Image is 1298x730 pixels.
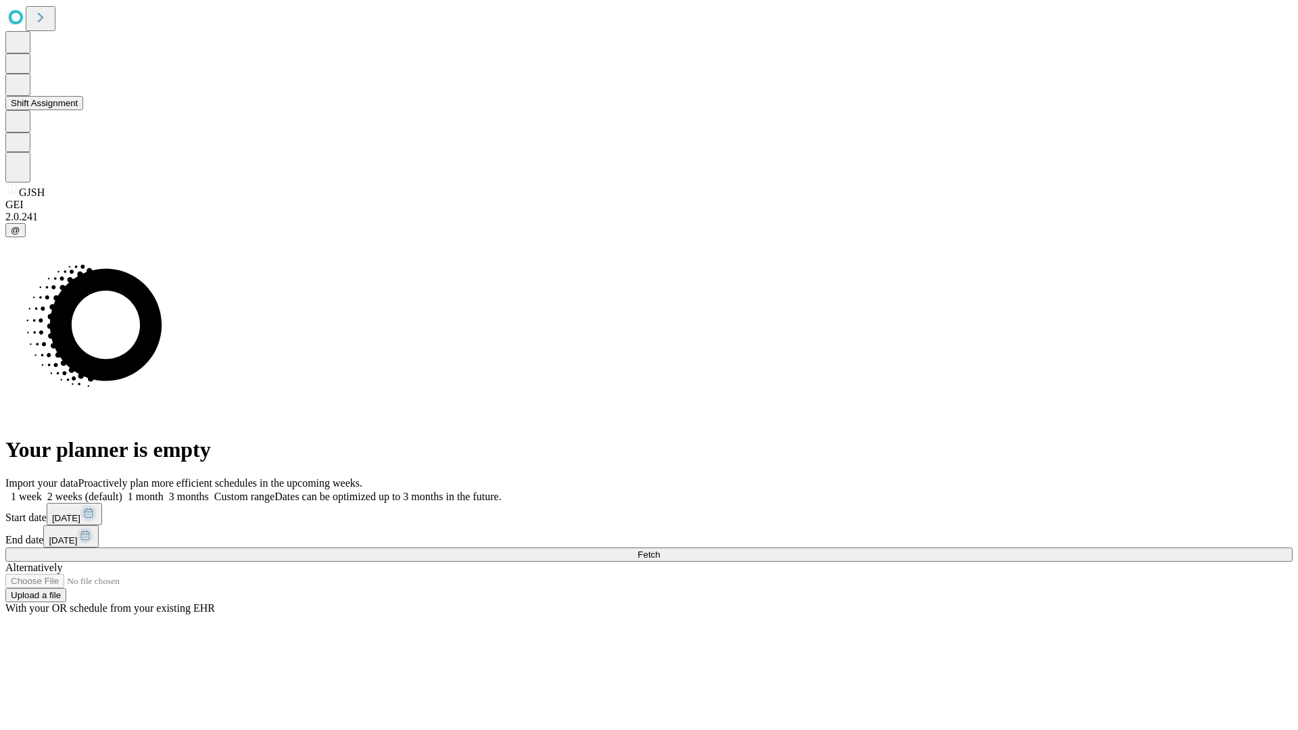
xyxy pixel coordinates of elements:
[5,477,78,489] span: Import your data
[5,525,1293,547] div: End date
[19,187,45,198] span: GJSH
[5,588,66,602] button: Upload a file
[274,491,501,502] span: Dates can be optimized up to 3 months in the future.
[49,535,77,545] span: [DATE]
[5,199,1293,211] div: GEI
[52,513,80,523] span: [DATE]
[47,491,122,502] span: 2 weeks (default)
[11,491,42,502] span: 1 week
[43,525,99,547] button: [DATE]
[5,223,26,237] button: @
[5,437,1293,462] h1: Your planner is empty
[5,547,1293,562] button: Fetch
[78,477,362,489] span: Proactively plan more efficient schedules in the upcoming weeks.
[5,562,62,573] span: Alternatively
[5,602,215,614] span: With your OR schedule from your existing EHR
[214,491,274,502] span: Custom range
[11,225,20,235] span: @
[47,503,102,525] button: [DATE]
[5,211,1293,223] div: 2.0.241
[169,491,209,502] span: 3 months
[638,550,660,560] span: Fetch
[5,96,83,110] button: Shift Assignment
[5,503,1293,525] div: Start date
[128,491,164,502] span: 1 month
